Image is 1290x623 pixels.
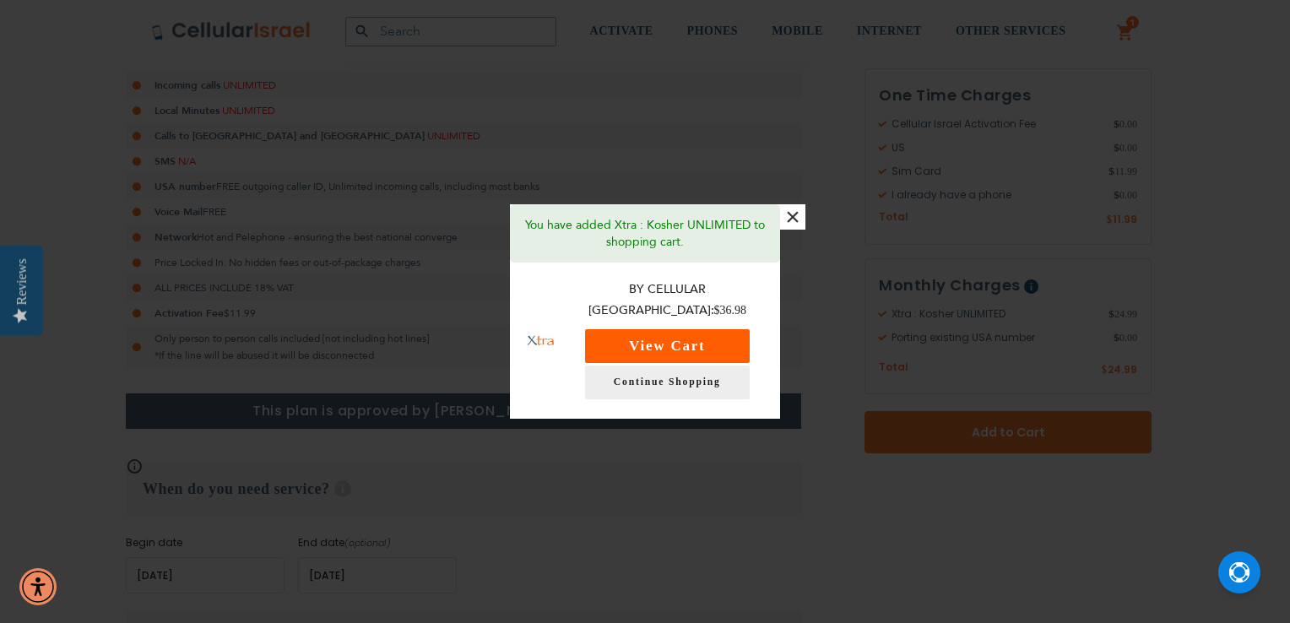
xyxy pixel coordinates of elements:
[585,366,750,399] a: Continue Shopping
[572,279,764,321] p: By Cellular [GEOGRAPHIC_DATA]:
[714,304,747,317] span: $36.98
[585,329,750,363] button: View Cart
[780,204,805,230] button: ×
[523,217,767,251] p: You have added Xtra : Kosher UNLIMITED to shopping cart.
[14,258,30,305] div: Reviews
[19,568,57,605] div: Accessibility Menu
